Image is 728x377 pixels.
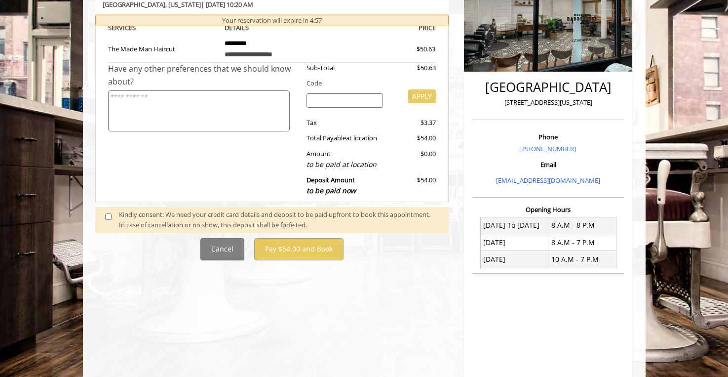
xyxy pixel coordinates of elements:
h3: Opening Hours [472,206,624,213]
td: [DATE] [480,234,548,251]
a: [PHONE_NUMBER] [520,144,576,153]
div: $3.37 [390,118,436,128]
span: at location [346,133,377,142]
th: PRICE [327,22,436,34]
h3: Email [475,161,621,168]
div: Sub-Total [299,63,390,73]
b: Deposit Amount [307,175,356,195]
a: [EMAIL_ADDRESS][DOMAIN_NAME] [496,176,600,185]
td: 10 A.M - 7 P.M [548,251,616,268]
div: Amount [299,149,390,170]
div: $0.00 [390,149,436,170]
td: 8 A.M - 8 P.M [548,217,616,234]
div: $54.00 [390,175,436,196]
p: [STREET_ADDRESS][US_STATE] [475,97,621,108]
td: The Made Man Haircut [108,34,218,63]
td: 8 A.M - 7 P.M [548,234,616,251]
div: $50.63 [390,63,436,73]
h2: [GEOGRAPHIC_DATA] [475,80,621,94]
div: Code [299,78,436,88]
th: SERVICE [108,22,218,34]
div: Have any other preferences that we should know about? [108,63,300,88]
td: [DATE] [480,251,548,268]
td: [DATE] To [DATE] [480,217,548,234]
span: to be paid now [307,186,356,195]
div: Your reservation will expire in 4:57 [95,15,449,26]
div: $54.00 [390,133,436,143]
h3: Phone [475,133,621,140]
button: Cancel [200,238,244,260]
span: S [132,23,136,32]
button: Pay $54.00 and Book [254,238,344,260]
div: Total Payable [299,133,390,143]
div: Kindly consent: We need your credit card details and deposit to be paid upfront to book this appo... [119,209,439,230]
div: to be paid at location [307,159,383,170]
div: Tax [299,118,390,128]
th: DETAILS [217,22,327,34]
button: APPLY [408,89,436,103]
div: $50.63 [381,44,435,54]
